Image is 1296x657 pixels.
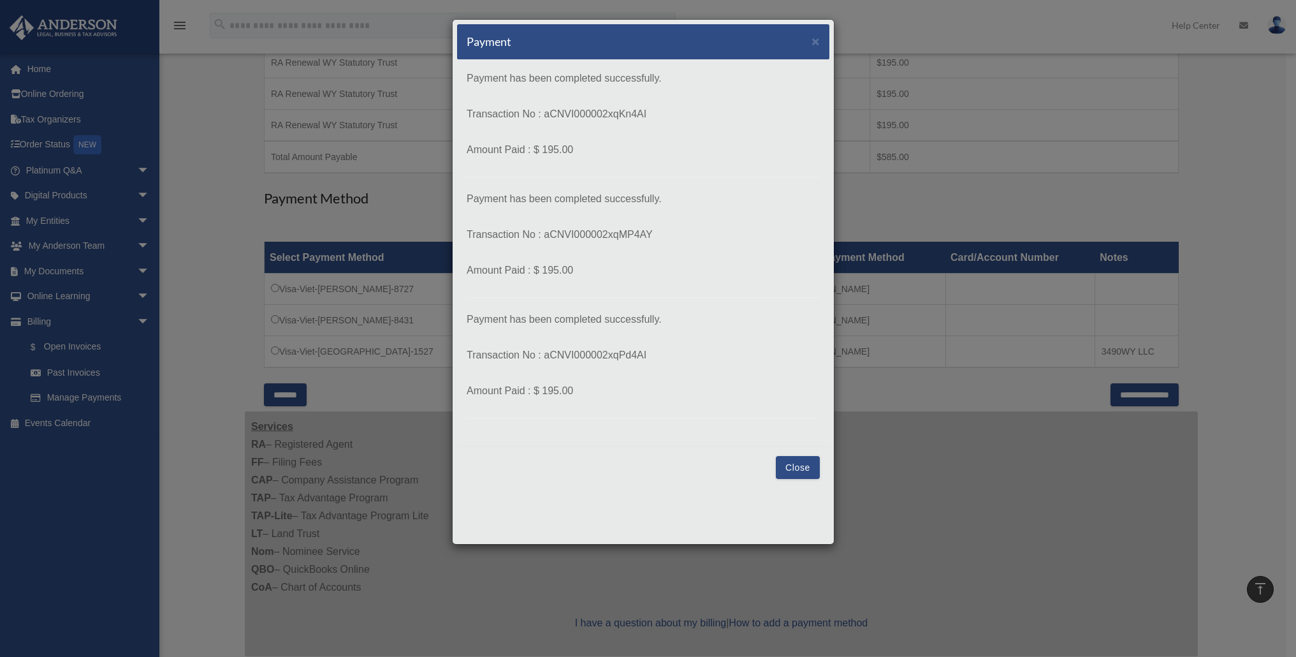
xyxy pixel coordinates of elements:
[467,141,820,159] p: Amount Paid : $ 195.00
[467,105,820,123] p: Transaction No : aCNVI000002xqKn4AI
[467,311,820,328] p: Payment has been completed successfully.
[467,382,820,400] p: Amount Paid : $ 195.00
[467,190,820,208] p: Payment has been completed successfully.
[467,346,820,364] p: Transaction No : aCNVI000002xqPd4AI
[812,34,820,48] span: ×
[467,262,820,279] p: Amount Paid : $ 195.00
[467,70,820,87] p: Payment has been completed successfully.
[467,34,511,50] h5: Payment
[776,456,820,479] button: Close
[467,226,820,244] p: Transaction No : aCNVI000002xqMP4AY
[812,34,820,48] button: Close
